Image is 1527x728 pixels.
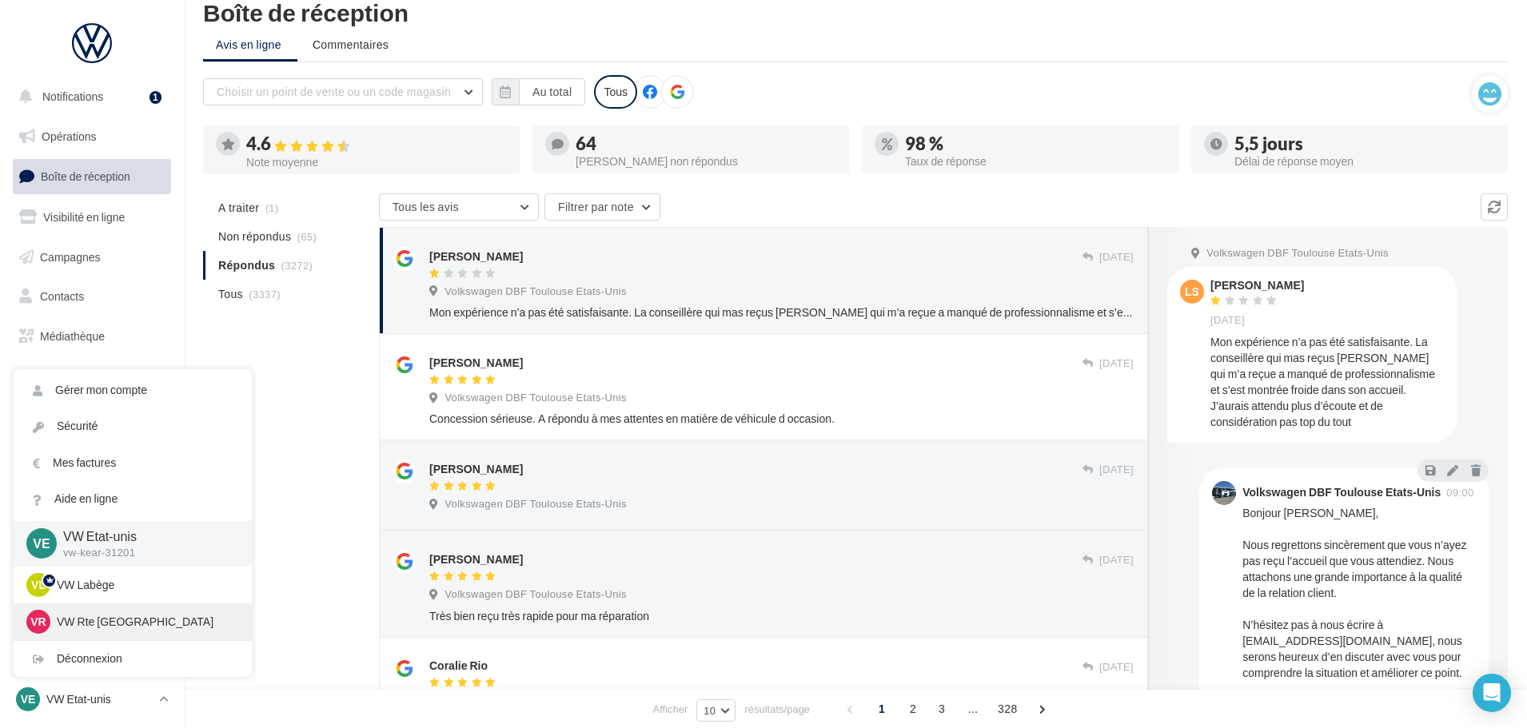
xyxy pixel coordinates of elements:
[576,135,836,153] div: 64
[1206,246,1388,261] span: Volkswagen DBF Toulouse Etats-Unis
[429,304,1134,320] div: Mon expérience n’a pas été satisfaisante. La conseillère qui mas reçus [PERSON_NAME] qui m’a reçu...
[1099,553,1134,567] span: [DATE]
[1099,356,1134,371] span: [DATE]
[696,699,736,722] button: 10
[249,288,281,300] span: (3337)
[429,461,523,477] div: [PERSON_NAME]
[10,241,174,274] a: Campagnes
[10,201,174,234] a: Visibilité en ligne
[1099,660,1134,674] span: [DATE]
[57,577,233,593] p: VW Labège
[1210,313,1245,328] span: [DATE]
[519,78,585,105] button: Au total
[929,696,955,722] span: 3
[905,135,1166,153] div: 98 %
[10,159,174,193] a: Boîte de réception
[652,702,688,717] span: Afficher
[1099,250,1134,265] span: [DATE]
[218,229,291,245] span: Non répondus
[41,169,130,183] span: Boîte de réception
[704,704,716,717] span: 10
[544,193,660,221] button: Filtrer par note
[900,696,926,722] span: 2
[14,372,252,408] a: Gérer mon compte
[429,249,523,265] div: [PERSON_NAME]
[960,696,986,722] span: ...
[393,200,459,213] span: Tous les avis
[445,497,626,511] span: Volkswagen DBF Toulouse Etats-Unis
[991,696,1023,722] span: 328
[429,608,1134,624] div: Très bien reçu très rapide pour ma réparation
[14,408,252,444] a: Sécurité
[42,129,96,143] span: Opérations
[1242,487,1441,498] div: Volkswagen DBF Toulouse Etats-Unis
[1473,674,1511,712] div: Open Intercom Messenger
[63,546,226,560] p: vw-kear-31201
[217,85,451,98] span: Choisir un point de vente ou un code magasin
[265,201,279,214] span: (1)
[10,120,174,153] a: Opérations
[203,78,483,105] button: Choisir un point de vente ou un code magasin
[218,200,259,216] span: A traiter
[63,527,226,546] p: VW Etat-unis
[429,355,523,371] div: [PERSON_NAME]
[10,452,174,499] a: Campagnes DataOnDemand
[40,249,101,263] span: Campagnes
[10,360,174,393] a: Calendrier
[429,411,1134,427] div: Concession sérieuse. A répondu à mes attentes en matière de véhicule d occasion.
[218,286,243,302] span: Tous
[1210,334,1444,430] div: Mon expérience n’a pas été satisfaisante. La conseillère qui mas reçus [PERSON_NAME] qui m’a reçu...
[445,284,626,299] span: Volkswagen DBF Toulouse Etats-Unis
[150,91,161,104] div: 1
[246,157,507,168] div: Note moyenne
[594,75,637,109] div: Tous
[31,577,46,593] span: VL
[1210,280,1304,291] div: [PERSON_NAME]
[43,210,125,224] span: Visibilité en ligne
[1446,487,1473,498] span: 09:00
[10,320,174,353] a: Médiathèque
[313,37,389,53] span: Commentaires
[744,702,810,717] span: résultats/page
[21,691,36,707] span: VE
[10,80,168,113] button: Notifications 1
[30,614,46,630] span: VR
[445,587,626,602] span: Volkswagen DBF Toulouse Etats-Unis
[445,391,626,405] span: Volkswagen DBF Toulouse Etats-Unis
[13,684,171,714] a: VE VW Etat-unis
[40,329,105,343] span: Médiathèque
[429,551,523,567] div: [PERSON_NAME]
[905,156,1166,167] div: Taux de réponse
[57,614,233,630] p: VW Rte [GEOGRAPHIC_DATA]
[14,641,252,677] div: Déconnexion
[33,535,50,553] span: VE
[1099,463,1134,477] span: [DATE]
[1234,135,1495,153] div: 5,5 jours
[492,78,585,105] button: Au total
[42,90,103,103] span: Notifications
[379,193,539,221] button: Tous les avis
[40,289,84,303] span: Contacts
[429,658,488,674] div: Coralie Rio
[297,230,317,243] span: (65)
[14,481,252,517] a: Aide en ligne
[46,691,153,707] p: VW Etat-unis
[14,445,252,481] a: Mes factures
[1234,156,1495,167] div: Délai de réponse moyen
[10,280,174,313] a: Contacts
[1185,284,1199,300] span: LS
[10,399,174,446] a: PLV et print personnalisable
[869,696,895,722] span: 1
[576,156,836,167] div: [PERSON_NAME] non répondus
[246,135,507,153] div: 4.6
